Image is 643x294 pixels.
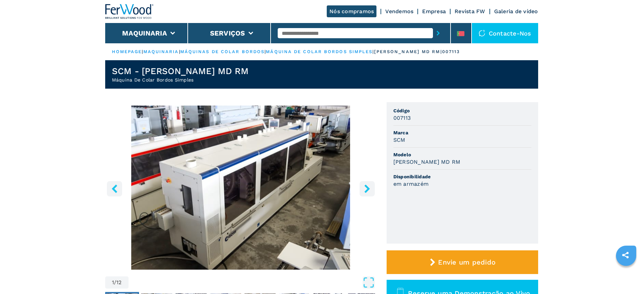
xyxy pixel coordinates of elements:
img: Ferwood [105,4,154,19]
iframe: Chat [614,264,638,289]
button: left-button [107,181,122,196]
a: máquina de colar bordos simples [266,49,372,54]
span: Código [393,107,531,114]
img: Contacte-nos [479,30,485,37]
a: Vendemos [385,8,413,15]
h3: [PERSON_NAME] MD RM [393,158,461,166]
a: Revista FW [455,8,485,15]
span: Marca [393,129,531,136]
h3: em armazém [393,180,429,188]
span: 12 [116,280,122,285]
span: | [179,49,180,54]
button: Serviços [210,29,245,37]
span: / [114,280,116,285]
a: sharethis [617,247,634,264]
span: Envie um pedido [438,258,496,266]
p: 007113 [442,49,460,55]
button: Envie um pedido [387,250,538,274]
a: maquinaria [143,49,179,54]
button: submit-button [433,25,443,41]
a: Empresa [422,8,446,15]
button: right-button [360,181,375,196]
span: | [372,49,374,54]
a: Galeria de vídeo [494,8,538,15]
a: Nós compramos [327,5,376,17]
span: Disponibilidade [393,173,531,180]
h3: 007113 [393,114,411,122]
span: | [142,49,143,54]
img: Máquina De Colar Bordos Simples SCM STEFANI MD RM [105,106,376,270]
h3: SCM [393,136,406,144]
p: [PERSON_NAME] md rm | [374,49,442,55]
a: máquinas de colar bordos [180,49,265,54]
span: Modelo [393,151,531,158]
span: | [265,49,266,54]
button: Maquinaria [122,29,167,37]
span: 1 [112,280,114,285]
div: Contacte-nos [472,23,538,43]
a: HOMEPAGE [112,49,142,54]
h1: SCM - [PERSON_NAME] MD RM [112,66,249,76]
div: Go to Slide 1 [105,106,376,270]
button: Open Fullscreen [130,276,375,289]
h2: Máquina De Colar Bordos Simples [112,76,249,83]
